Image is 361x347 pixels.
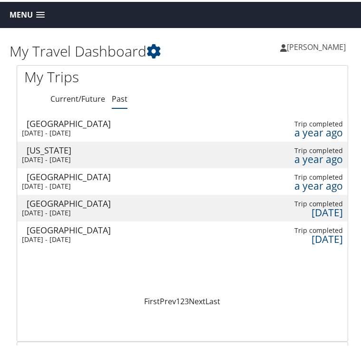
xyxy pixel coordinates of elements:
div: [DATE] - [DATE] [22,154,120,162]
div: [GEOGRAPHIC_DATA] [27,224,125,232]
div: [GEOGRAPHIC_DATA] [27,171,125,179]
a: 1 [176,294,181,305]
a: 3 [185,294,189,305]
div: [GEOGRAPHIC_DATA] [27,197,125,206]
div: [GEOGRAPHIC_DATA] [27,117,125,126]
div: [DATE] [278,206,343,215]
a: Current/Future [50,92,105,102]
span: Menu [10,9,33,18]
a: 2 [181,294,185,305]
div: Trip completed [278,118,343,126]
h1: My Trips [24,65,176,85]
h1: My Travel Dashboard [10,39,183,59]
a: [PERSON_NAME] [280,31,355,59]
div: [DATE] - [DATE] [22,207,120,215]
div: a year ago [278,153,343,162]
div: Trip completed [278,224,343,233]
div: [DATE] - [DATE] [22,180,120,189]
div: [DATE] - [DATE] [22,233,120,242]
a: Menu [5,5,49,21]
a: Last [206,294,221,305]
div: [US_STATE] [27,144,125,153]
div: Trip completed [278,145,343,153]
a: Past [112,92,127,102]
div: Trip completed [278,198,343,206]
a: Prev [160,294,176,305]
span: [PERSON_NAME] [287,40,346,50]
div: Trip completed [278,171,343,180]
div: [DATE] - [DATE] [22,127,120,135]
div: [DATE] [278,233,343,241]
a: Next [189,294,206,305]
div: a year ago [278,126,343,135]
div: a year ago [278,180,343,188]
a: First [145,294,160,305]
